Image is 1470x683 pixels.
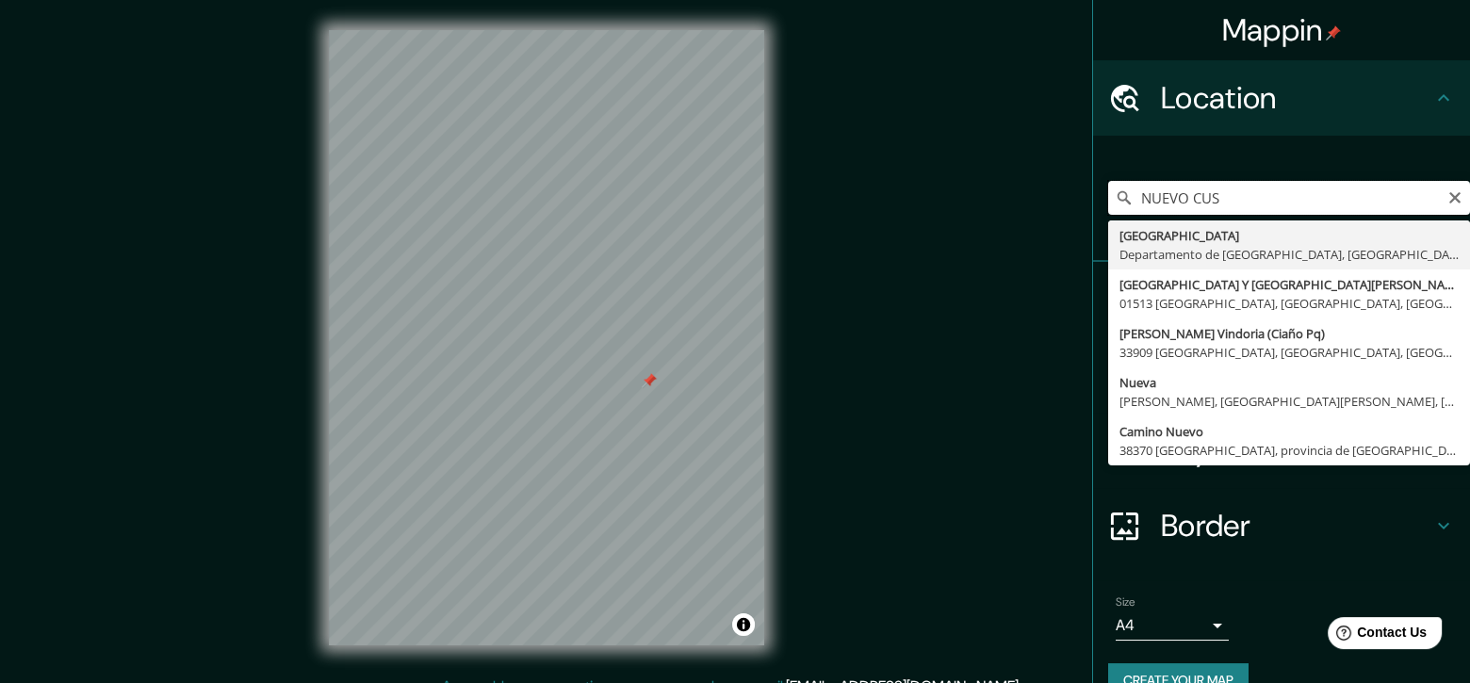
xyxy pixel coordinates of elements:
div: A4 [1116,610,1229,641]
div: Departamento de [GEOGRAPHIC_DATA], [GEOGRAPHIC_DATA][PERSON_NAME] [1119,245,1459,264]
iframe: Help widget launcher [1302,610,1449,662]
input: Pick your city or area [1108,181,1470,215]
div: Pins [1093,262,1470,337]
h4: Layout [1161,431,1432,469]
div: 38370 [GEOGRAPHIC_DATA], provincia de [GEOGRAPHIC_DATA][PERSON_NAME], [GEOGRAPHIC_DATA] [1119,441,1459,460]
label: Size [1116,594,1135,610]
div: [GEOGRAPHIC_DATA] Y [GEOGRAPHIC_DATA][PERSON_NAME] [1119,275,1459,294]
h4: Mappin [1222,11,1342,49]
div: Border [1093,488,1470,563]
img: pin-icon.png [1326,25,1341,41]
h4: Border [1161,507,1432,545]
div: [GEOGRAPHIC_DATA] [1119,226,1459,245]
div: [PERSON_NAME] Vindoria (Ciaño Pq) [1119,324,1459,343]
button: Toggle attribution [732,613,755,636]
div: Layout [1093,413,1470,488]
div: Nueva [1119,373,1459,392]
div: Location [1093,60,1470,136]
div: [PERSON_NAME], [GEOGRAPHIC_DATA][PERSON_NAME], [GEOGRAPHIC_DATA] [1119,392,1459,411]
button: Clear [1447,187,1462,205]
h4: Location [1161,79,1432,117]
div: 01513 [GEOGRAPHIC_DATA], [GEOGRAPHIC_DATA], [GEOGRAPHIC_DATA][PERSON_NAME] [1119,294,1459,313]
div: 33909 [GEOGRAPHIC_DATA], [GEOGRAPHIC_DATA], [GEOGRAPHIC_DATA] [1119,343,1459,362]
canvas: Map [329,30,764,645]
div: Camino Nuevo [1119,422,1459,441]
div: Style [1093,337,1470,413]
